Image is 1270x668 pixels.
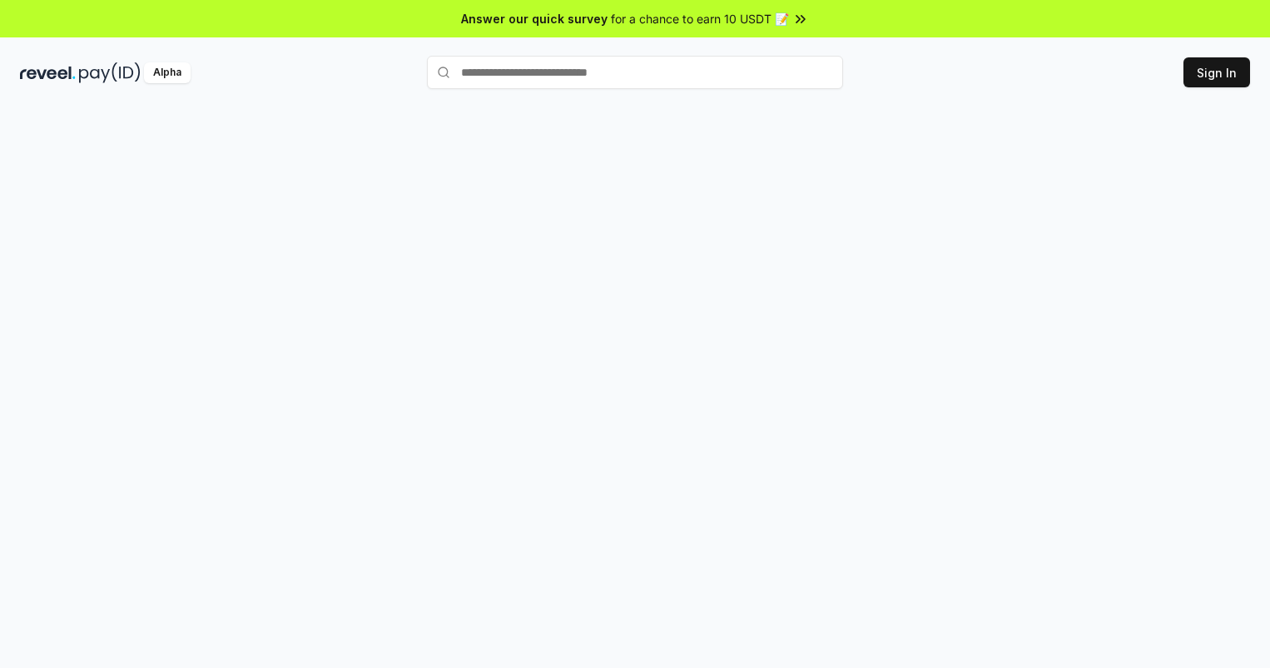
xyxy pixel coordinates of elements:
button: Sign In [1183,57,1250,87]
div: Alpha [144,62,191,83]
img: pay_id [79,62,141,83]
img: reveel_dark [20,62,76,83]
span: Answer our quick survey [461,10,608,27]
span: for a chance to earn 10 USDT 📝 [611,10,789,27]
